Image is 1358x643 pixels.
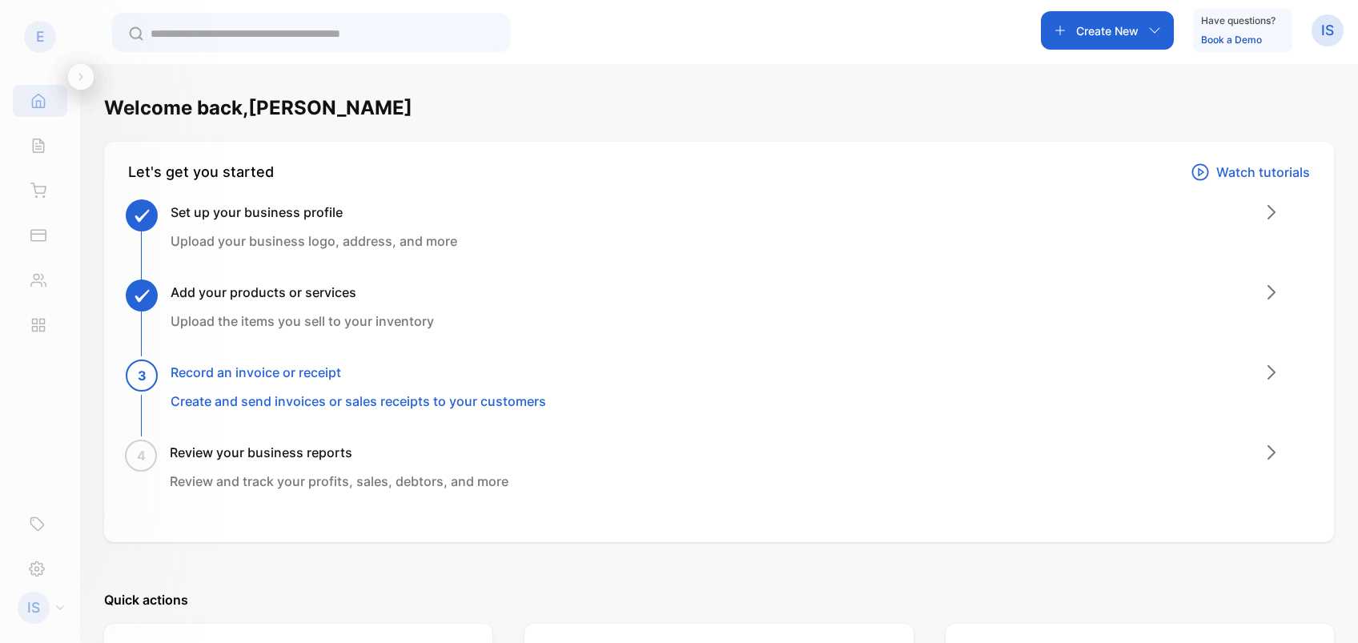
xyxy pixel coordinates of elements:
[36,26,45,47] p: E
[1201,34,1262,46] a: Book a Demo
[1312,11,1344,50] button: IS
[171,311,434,331] p: Upload the items you sell to your inventory
[1076,22,1139,39] p: Create New
[171,363,546,382] h3: Record an invoice or receipt
[104,94,412,123] h1: Welcome back, [PERSON_NAME]
[1041,11,1174,50] button: Create New
[1291,576,1358,643] iframe: LiveChat chat widget
[27,597,40,618] p: IS
[171,203,457,222] h3: Set up your business profile
[171,392,546,411] p: Create and send invoices or sales receipts to your customers
[1191,161,1310,183] a: Watch tutorials
[171,283,434,302] h3: Add your products or services
[1201,13,1276,29] p: Have questions?
[171,231,457,251] p: Upload your business logo, address, and more
[1216,163,1310,182] p: Watch tutorials
[170,443,508,462] h3: Review your business reports
[1321,20,1334,41] p: IS
[170,472,508,491] p: Review and track your profits, sales, debtors, and more
[104,590,1334,609] p: Quick actions
[137,446,146,465] span: 4
[128,161,274,183] div: Let's get you started
[138,366,147,385] span: 3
